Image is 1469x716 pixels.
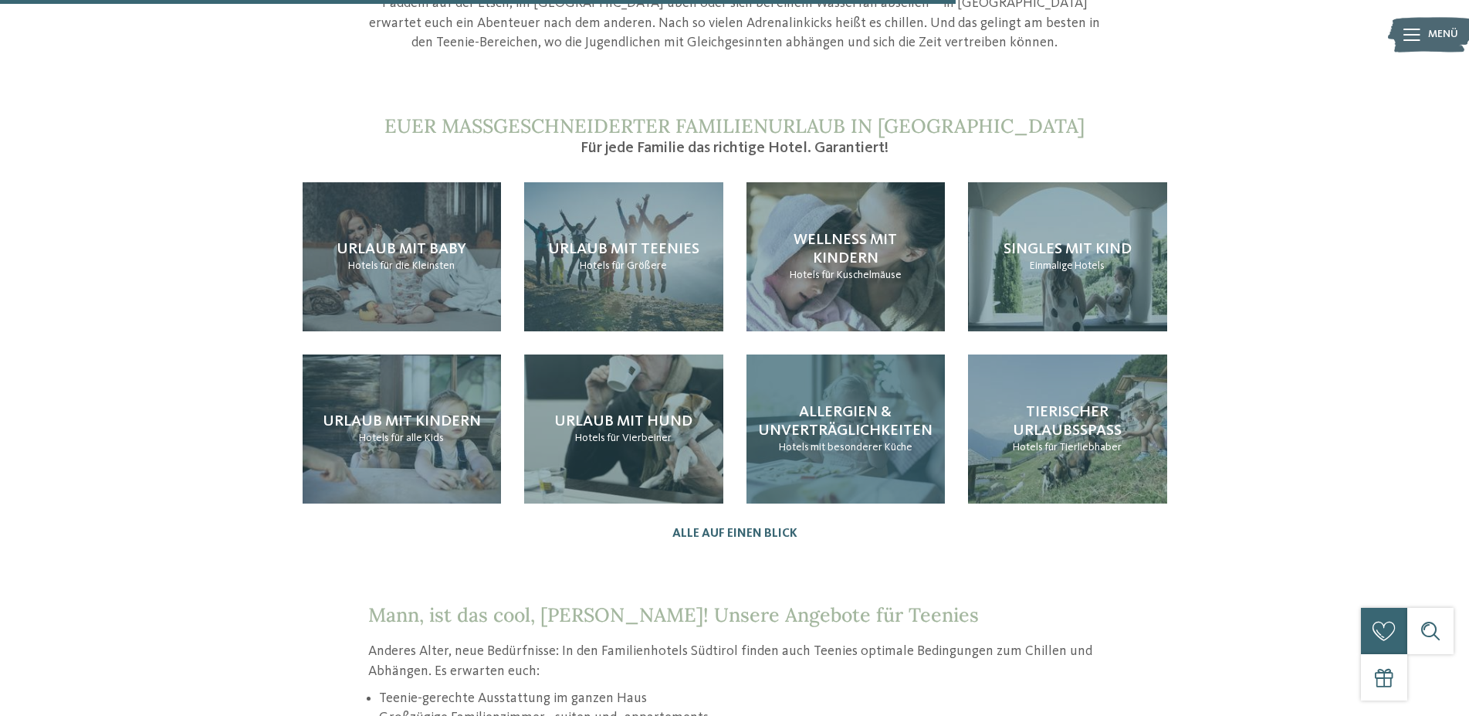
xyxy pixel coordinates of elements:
a: Urlaub mit Teenagern in Südtirol geplant? Tierischer Urlaubsspaß Hotels für Tierliebhaber [968,355,1167,504]
span: Hotels [1013,442,1043,453]
a: Urlaub mit Teenagern in Südtirol geplant? Wellness mit Kindern Hotels für Kuschelmäuse [746,182,946,331]
span: Euer maßgeschneiderter Familienurlaub in [GEOGRAPHIC_DATA] [384,114,1085,138]
span: für Größere [611,260,667,271]
a: Urlaub mit Teenagern in Südtirol geplant? Urlaub mit Teenies Hotels für Größere [524,182,723,331]
span: Hotels [580,260,610,271]
span: mit besonderer Küche [811,442,912,453]
span: für die Kleinsten [380,260,455,271]
span: für alle Kids [391,433,444,443]
span: Hotels [779,442,809,453]
span: Urlaub mit Baby [337,242,466,257]
span: Urlaub mit Hund [554,414,692,429]
span: Singles mit Kind [1004,242,1132,257]
span: Einmalige [1030,260,1073,271]
p: Anderes Alter, neue Bedürfnisse: In den Familienhotels Südtirol finden auch Teenies optimale Bedi... [368,642,1102,680]
span: Hotels [575,433,605,443]
span: für Vierbeiner [607,433,672,443]
span: Urlaub mit Kindern [323,414,481,429]
span: Wellness mit Kindern [794,232,897,266]
span: Mann, ist das cool, [PERSON_NAME]! Unsere Angebote für Teenies [368,602,979,627]
a: Urlaub mit Teenagern in Südtirol geplant? Urlaub mit Kindern Hotels für alle Kids [303,355,502,504]
span: für Kuschelmäuse [821,270,902,280]
span: Hotels [1075,260,1105,271]
span: Hotels [359,433,389,443]
li: Teenie-gerechte Ausstattung im ganzen Haus [379,689,1101,708]
span: Hotels [790,270,820,280]
span: Hotels [348,260,378,271]
a: Urlaub mit Teenagern in Südtirol geplant? Allergien & Unverträglichkeiten Hotels mit besonderer K... [746,355,946,504]
span: für Tierliebhaber [1044,442,1122,453]
a: Alle auf einen Blick [672,527,797,541]
a: Urlaub mit Teenagern in Südtirol geplant? Urlaub mit Hund Hotels für Vierbeiner [524,355,723,504]
span: Urlaub mit Teenies [548,242,699,257]
span: Allergien & Unverträglichkeiten [758,405,933,439]
a: Urlaub mit Teenagern in Südtirol geplant? Urlaub mit Baby Hotels für die Kleinsten [303,182,502,331]
a: Urlaub mit Teenagern in Südtirol geplant? Singles mit Kind Einmalige Hotels [968,182,1167,331]
span: Tierischer Urlaubsspaß [1013,405,1122,439]
span: Für jede Familie das richtige Hotel. Garantiert! [580,141,889,156]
